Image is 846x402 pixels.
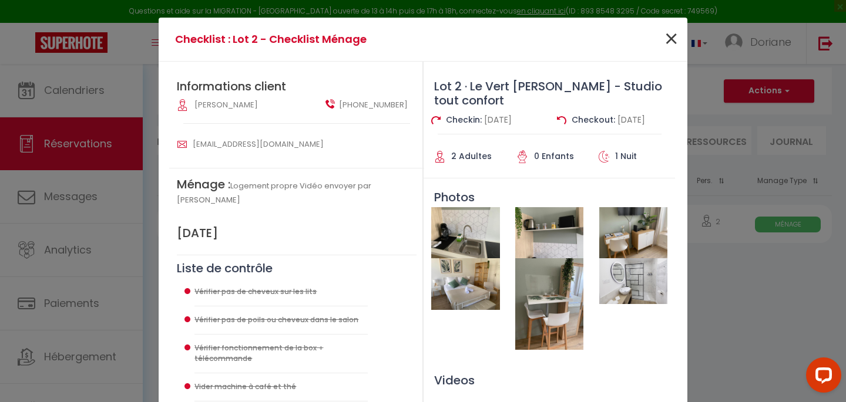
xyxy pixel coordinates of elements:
[177,226,417,240] h2: [DATE]
[484,114,512,126] span: [DATE]
[557,116,566,125] img: check out
[431,116,441,125] img: check in
[664,27,679,52] button: Close
[194,306,368,335] li: Vérifier pas de poils ou cheveux dans le salon
[194,99,258,110] span: [PERSON_NAME]
[193,138,324,150] span: [EMAIL_ADDRESS][DOMAIN_NAME]
[534,150,574,162] span: 0 Enfants
[446,114,482,126] span: Checkin:
[177,79,417,93] h2: Informations client
[451,150,492,162] span: 2 Adultes
[339,99,408,111] span: [PHONE_NUMBER]
[177,140,187,149] img: user
[797,353,846,402] iframe: LiveChat chat widget
[424,79,675,107] h3: Lot 2 · Le Vert [PERSON_NAME] - Studio tout confort
[664,22,679,57] span: ×
[177,180,371,205] span: Logement propre Vidéo envoyer par [PERSON_NAME]
[194,373,368,401] li: Vider machine à café et thé
[617,114,645,126] span: [DATE]
[325,99,335,109] img: user
[177,261,417,275] h3: Liste de contrôle
[177,177,417,205] h4: Ménage :
[194,335,368,374] li: Vérifier fonctionnement de la box + télécommande
[424,190,675,204] h3: Photos
[194,278,368,306] li: Vérifier pas de cheveux sur les lits
[572,114,615,126] span: Checkout:
[424,373,675,387] h3: Videos
[615,150,637,162] span: 1 Nuit
[175,31,495,48] h4: Checklist : Lot 2 - Checklist Ménage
